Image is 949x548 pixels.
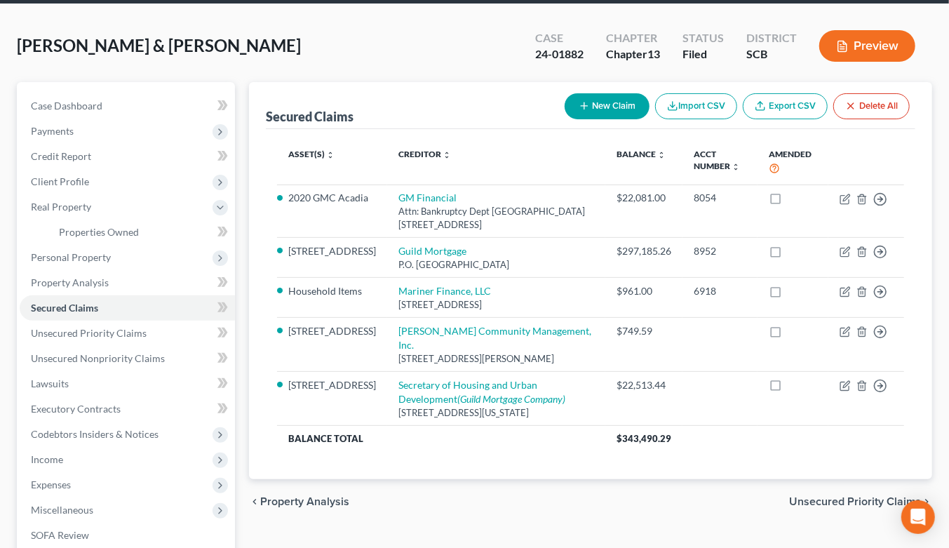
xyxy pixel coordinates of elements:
span: Secured Claims [31,302,98,314]
span: Case Dashboard [31,100,102,112]
span: SOFA Review [31,529,89,541]
span: Properties Owned [59,226,139,238]
div: District [746,30,797,46]
i: (Guild Mortgage Company) [457,393,565,405]
span: Unsecured Nonpriority Claims [31,352,165,364]
a: Credit Report [20,144,235,169]
span: Property Analysis [260,496,349,507]
a: Unsecured Priority Claims [20,321,235,346]
button: Unsecured Priority Claims chevron_right [789,496,932,507]
a: Secured Claims [20,295,235,321]
span: Credit Report [31,150,91,162]
a: Case Dashboard [20,93,235,119]
span: Payments [31,125,74,137]
span: Client Profile [31,175,89,187]
div: [STREET_ADDRESS][PERSON_NAME] [398,352,594,366]
span: Miscellaneous [31,504,93,516]
span: Real Property [31,201,91,213]
a: Lawsuits [20,371,235,396]
a: Unsecured Nonpriority Claims [20,346,235,371]
span: Income [31,453,63,465]
div: $297,185.26 [617,244,671,258]
div: 24-01882 [535,46,584,62]
a: Executory Contracts [20,396,235,422]
span: Personal Property [31,251,111,263]
div: Filed [682,46,724,62]
button: New Claim [565,93,650,119]
a: [PERSON_NAME] Community Management, Inc. [398,325,591,351]
span: 13 [647,47,660,60]
button: Import CSV [655,93,737,119]
div: $749.59 [617,324,671,338]
span: Codebtors Insiders & Notices [31,428,159,440]
a: Acct Number unfold_more [694,149,740,171]
span: Lawsuits [31,377,69,389]
div: 8054 [694,191,746,205]
li: [STREET_ADDRESS] [288,244,376,258]
i: chevron_right [921,496,932,507]
li: [STREET_ADDRESS] [288,378,376,392]
div: $22,513.44 [617,378,671,392]
div: 6918 [694,284,746,298]
i: chevron_left [249,496,260,507]
div: $961.00 [617,284,671,298]
div: SCB [746,46,797,62]
th: Amended [758,140,828,185]
a: Property Analysis [20,270,235,295]
div: 8952 [694,244,746,258]
div: Attn: Bankruptcy Dept [GEOGRAPHIC_DATA][STREET_ADDRESS] [398,205,594,231]
div: $22,081.00 [617,191,671,205]
div: [STREET_ADDRESS] [398,298,594,312]
a: SOFA Review [20,523,235,548]
span: Property Analysis [31,276,109,288]
div: Secured Claims [266,108,354,125]
a: Properties Owned [48,220,235,245]
span: Unsecured Priority Claims [31,327,147,339]
span: $343,490.29 [617,433,671,444]
li: [STREET_ADDRESS] [288,324,376,338]
a: Asset(s) unfold_more [288,149,335,159]
i: unfold_more [732,163,740,171]
i: unfold_more [443,151,451,159]
div: Open Intercom Messenger [901,500,935,534]
th: Balance Total [277,426,605,451]
li: Household Items [288,284,376,298]
a: Export CSV [743,93,828,119]
span: Executory Contracts [31,403,121,415]
button: Preview [819,30,915,62]
a: Secretary of Housing and Urban Development(Guild Mortgage Company) [398,379,565,405]
div: Status [682,30,724,46]
button: Delete All [833,93,910,119]
a: Balance unfold_more [617,149,666,159]
a: Mariner Finance, LLC [398,285,491,297]
span: Unsecured Priority Claims [789,496,921,507]
a: Creditor unfold_more [398,149,451,159]
i: unfold_more [326,151,335,159]
button: chevron_left Property Analysis [249,496,349,507]
div: P.O. [GEOGRAPHIC_DATA] [398,258,594,272]
div: Chapter [606,46,660,62]
a: GM Financial [398,192,457,203]
i: unfold_more [657,151,666,159]
div: Case [535,30,584,46]
span: Expenses [31,479,71,490]
span: [PERSON_NAME] & [PERSON_NAME] [17,35,301,55]
div: [STREET_ADDRESS][US_STATE] [398,406,594,420]
a: Guild Mortgage [398,245,466,257]
div: Chapter [606,30,660,46]
li: 2020 GMC Acadia [288,191,376,205]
